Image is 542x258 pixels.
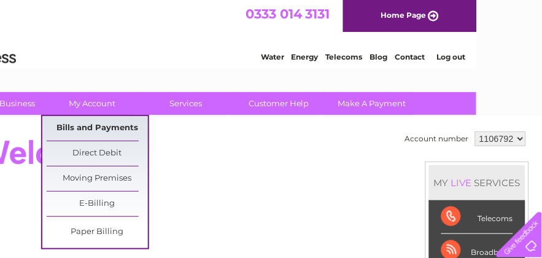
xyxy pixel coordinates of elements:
img: logo.png [19,32,82,69]
div: MY SERVICES [429,165,525,200]
div: Telecoms [441,200,513,234]
a: E-Billing [47,192,148,216]
a: Blog [435,52,453,61]
a: Water [326,52,349,61]
a: Services [135,92,236,115]
a: Log out [501,52,530,61]
a: Customer Help [228,92,330,115]
a: Energy [357,52,384,61]
a: Paper Billing [47,220,148,244]
div: LIVE [449,177,474,189]
a: My Account [42,92,143,115]
a: Moving Premises [47,166,148,191]
a: Make A Payment [322,92,423,115]
a: Bills and Payments [47,116,148,141]
a: 0333 014 3131 [311,6,395,21]
td: Account number [402,128,472,149]
a: Direct Debit [47,141,148,166]
a: Telecoms [391,52,428,61]
a: Contact [460,52,490,61]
